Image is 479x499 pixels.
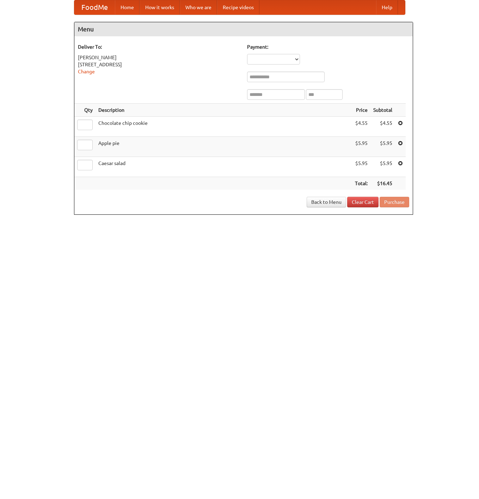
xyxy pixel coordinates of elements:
[247,43,409,50] h5: Payment:
[180,0,217,14] a: Who we are
[78,43,240,50] h5: Deliver To:
[78,69,95,74] a: Change
[78,54,240,61] div: [PERSON_NAME]
[74,104,96,117] th: Qty
[140,0,180,14] a: How it works
[96,157,352,177] td: Caesar salad
[352,104,370,117] th: Price
[96,117,352,137] td: Chocolate chip cookie
[352,117,370,137] td: $4.55
[347,197,379,207] a: Clear Cart
[376,0,398,14] a: Help
[352,157,370,177] td: $5.95
[370,104,395,117] th: Subtotal
[217,0,259,14] a: Recipe videos
[78,61,240,68] div: [STREET_ADDRESS]
[370,177,395,190] th: $16.45
[370,137,395,157] td: $5.95
[380,197,409,207] button: Purchase
[370,157,395,177] td: $5.95
[96,104,352,117] th: Description
[307,197,346,207] a: Back to Menu
[352,137,370,157] td: $5.95
[74,22,413,36] h4: Menu
[96,137,352,157] td: Apple pie
[115,0,140,14] a: Home
[74,0,115,14] a: FoodMe
[352,177,370,190] th: Total:
[370,117,395,137] td: $4.55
